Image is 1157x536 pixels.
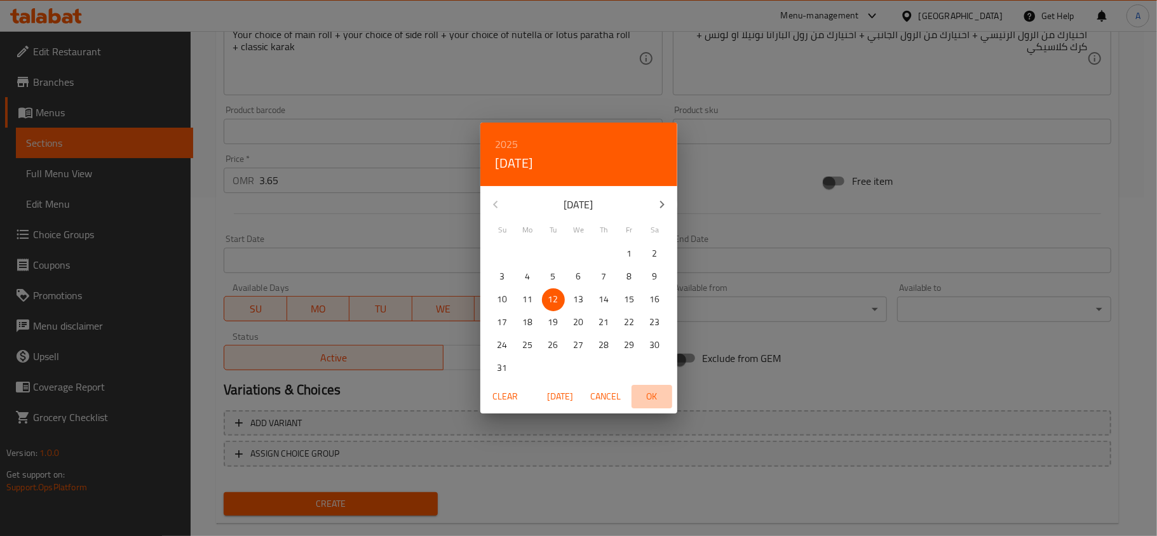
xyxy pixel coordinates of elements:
p: 15 [625,291,635,307]
button: 16 [644,288,666,311]
p: 5 [551,269,556,285]
button: 11 [517,288,539,311]
p: 30 [650,337,660,353]
p: 17 [497,314,508,330]
button: 17 [491,311,514,334]
button: 28 [593,334,616,357]
button: 4 [517,265,539,288]
button: 27 [567,334,590,357]
p: 21 [599,314,609,330]
button: 1 [618,243,641,265]
button: 2025 [496,135,518,153]
button: 26 [542,334,565,357]
button: 6 [567,265,590,288]
button: [DATE] [496,153,534,173]
button: 30 [644,334,666,357]
span: We [567,224,590,236]
button: 8 [618,265,641,288]
p: 24 [497,337,508,353]
button: 3 [491,265,514,288]
span: [DATE] [545,389,576,405]
p: 1 [627,246,632,262]
p: [DATE] [511,197,647,212]
p: 28 [599,337,609,353]
p: 18 [523,314,533,330]
p: 9 [653,269,658,285]
button: 13 [567,288,590,311]
p: 27 [574,337,584,353]
p: 13 [574,291,584,307]
p: 6 [576,269,581,285]
p: 12 [548,291,558,307]
span: Clear [491,389,521,405]
button: 18 [517,311,539,334]
span: OK [637,389,667,405]
button: 21 [593,311,616,334]
p: 25 [523,337,533,353]
p: 26 [548,337,558,353]
span: Cancel [591,389,621,405]
button: 12 [542,288,565,311]
p: 2 [653,246,658,262]
button: 2 [644,243,666,265]
span: Su [491,224,514,236]
p: 10 [497,291,508,307]
button: 19 [542,311,565,334]
span: Sa [644,224,666,236]
button: 29 [618,334,641,357]
p: 20 [574,314,584,330]
p: 23 [650,314,660,330]
button: 22 [618,311,641,334]
p: 16 [650,291,660,307]
p: 7 [602,269,607,285]
p: 29 [625,337,635,353]
button: 31 [491,357,514,380]
p: 19 [548,314,558,330]
p: 8 [627,269,632,285]
button: 24 [491,334,514,357]
button: 9 [644,265,666,288]
button: Clear [485,385,526,408]
button: 14 [593,288,616,311]
button: OK [632,385,672,408]
button: 25 [517,334,539,357]
button: 10 [491,288,514,311]
button: 20 [567,311,590,334]
span: Tu [542,224,565,236]
button: Cancel [586,385,626,408]
button: [DATE] [540,385,581,408]
button: 23 [644,311,666,334]
p: 11 [523,291,533,307]
button: 7 [593,265,616,288]
p: 4 [525,269,531,285]
p: 22 [625,314,635,330]
p: 3 [500,269,505,285]
span: Fr [618,224,641,236]
button: 5 [542,265,565,288]
span: Th [593,224,616,236]
button: 15 [618,288,641,311]
p: 14 [599,291,609,307]
p: 31 [497,360,508,376]
span: Mo [517,224,539,236]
